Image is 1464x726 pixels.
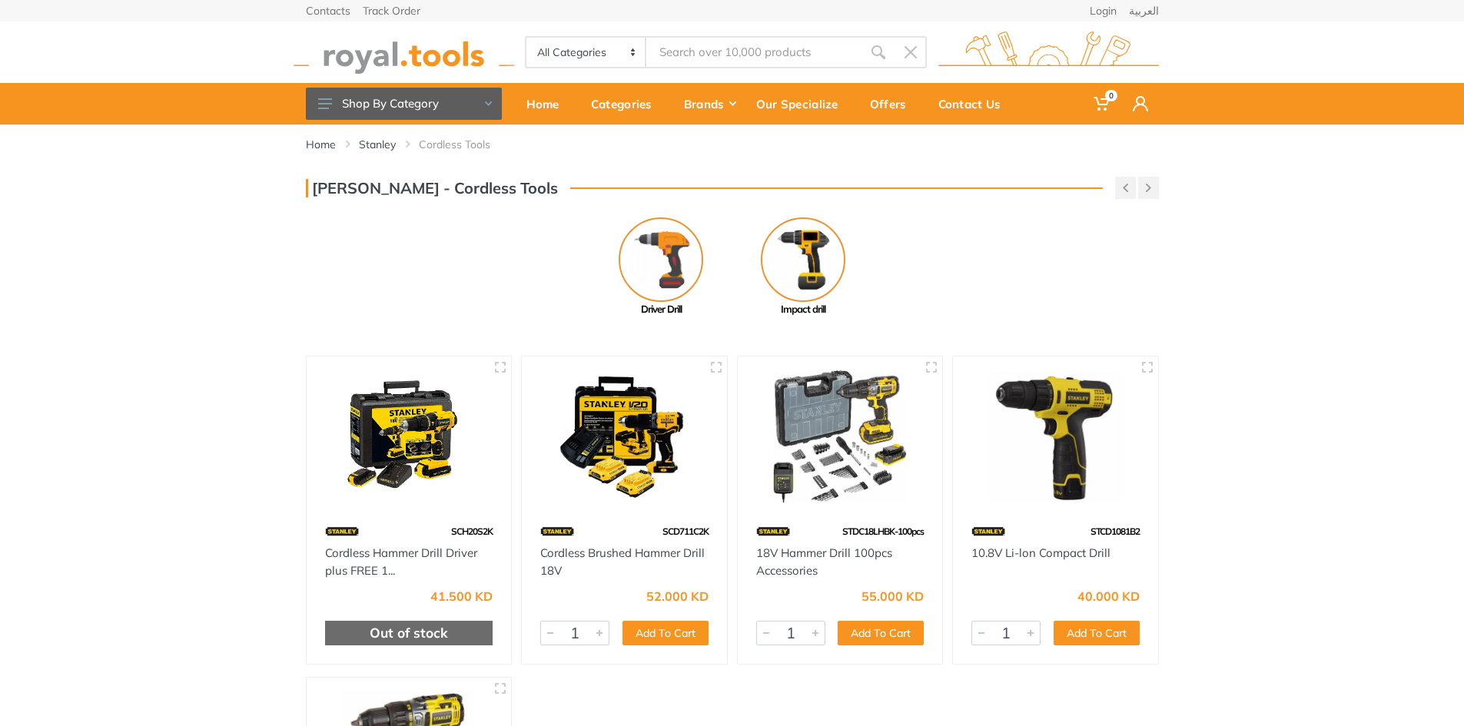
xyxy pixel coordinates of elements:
[928,83,1022,124] a: Contact Us
[745,88,859,120] div: Our Specialize
[451,525,493,537] span: SCH20S2K
[540,518,574,545] img: 15.webp
[516,83,580,124] a: Home
[646,590,709,602] div: 52.000 KD
[619,217,703,302] img: Royal - Driver Drill
[1091,525,1140,537] span: STCD1081B2
[756,545,892,578] a: 18V Hammer Drill 100pcs Accessories
[971,545,1110,560] a: 10.8V Li-lon Compact Drill
[536,370,713,503] img: Royal Tools - Cordless Brushed Hammer Drill 18V
[859,83,928,124] a: Offers
[580,88,673,120] div: Categories
[430,590,493,602] div: 41.500 KD
[306,137,336,152] a: Home
[363,5,420,16] a: Track Order
[928,88,1022,120] div: Contact Us
[861,590,924,602] div: 55.000 KD
[306,5,350,16] a: Contacts
[838,621,924,645] button: Add To Cart
[306,88,502,120] button: Shop By Category
[540,545,705,578] a: Cordless Brushed Hammer Drill 18V
[662,525,709,537] span: SCD711C2K
[325,545,477,578] a: Cordless Hammer Drill Driver plus FREE 1...
[306,137,1159,152] nav: breadcrumb
[306,179,558,197] h3: [PERSON_NAME] - Cordless Tools
[1129,5,1159,16] a: العربية
[673,88,745,120] div: Brands
[1054,621,1140,645] button: Add To Cart
[967,370,1144,503] img: Royal Tools - 10.8V Li-lon Compact Drill
[761,217,845,302] img: Royal - Impact drill
[325,621,493,645] div: Out of stock
[590,217,732,317] a: Driver Drill
[859,88,928,120] div: Offers
[320,370,498,503] img: Royal Tools - Cordless Hammer Drill Driver plus FREE 18V
[732,302,875,317] div: Impact drill
[526,38,647,67] select: Category
[359,137,396,152] a: Stanley
[419,137,490,152] a: Cordless Tools
[842,525,924,537] span: STDC18LHBK-100pcs
[756,518,790,545] img: 15.webp
[971,518,1005,545] img: 15.webp
[622,621,709,645] button: Add To Cart
[590,302,732,317] div: Driver Drill
[745,83,859,124] a: Our Specialize
[1077,590,1140,602] div: 40.000 KD
[1083,83,1122,124] a: 0
[1105,90,1117,101] span: 0
[752,370,929,503] img: Royal Tools - 18V Hammer Drill 100pcs Accessories
[938,31,1159,74] img: royal.tools Logo
[732,217,875,317] a: Impact drill
[516,88,580,120] div: Home
[580,83,673,124] a: Categories
[294,31,514,74] img: royal.tools Logo
[325,518,359,545] img: 15.webp
[1090,5,1117,16] a: Login
[646,36,861,68] input: Site search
